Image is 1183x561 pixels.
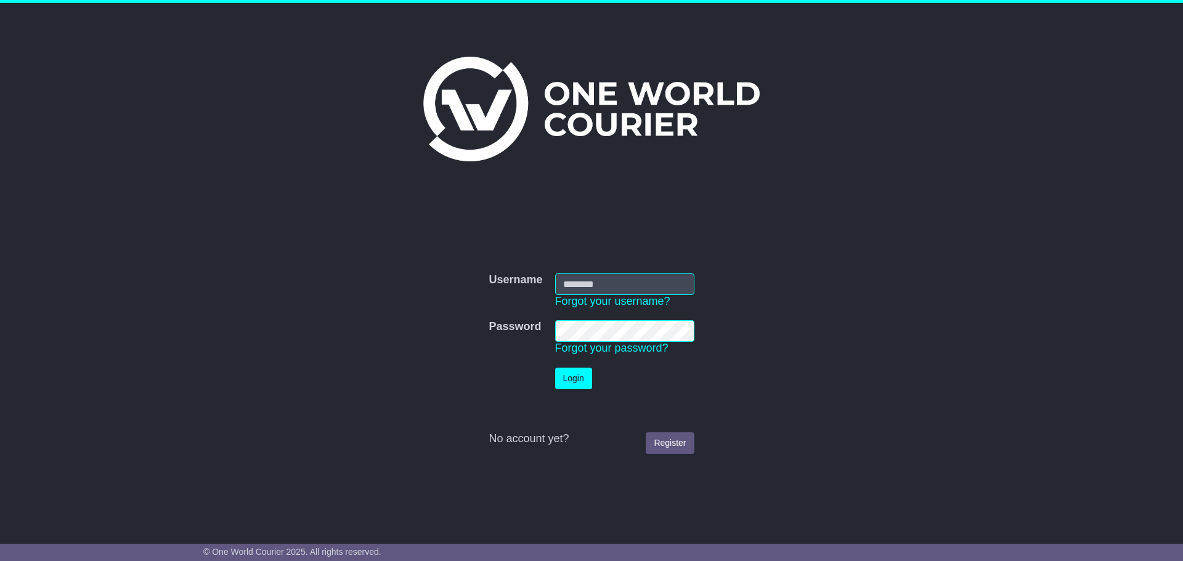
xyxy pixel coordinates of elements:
a: Forgot your username? [555,295,670,307]
a: Forgot your password? [555,342,669,354]
button: Login [555,368,592,389]
label: Password [489,320,541,334]
div: No account yet? [489,432,694,446]
a: Register [646,432,694,454]
img: One World [423,57,760,161]
span: © One World Courier 2025. All rights reserved. [203,547,381,557]
label: Username [489,273,542,287]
